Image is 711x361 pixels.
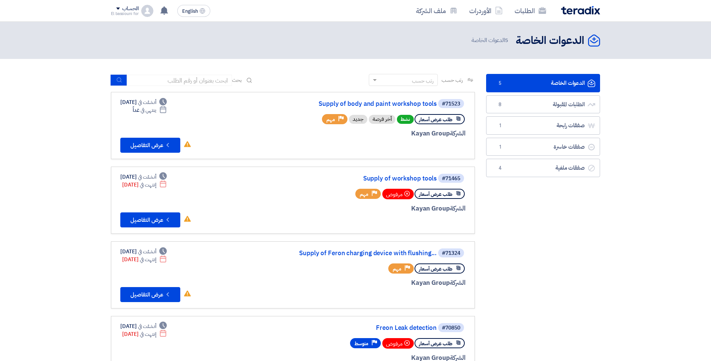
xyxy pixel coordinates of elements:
div: #71465 [442,176,460,181]
a: Supply of body and paint workshop tools [287,101,437,107]
div: [DATE] [122,256,167,263]
div: [DATE] [120,98,167,106]
a: الطلبات [509,2,552,20]
span: أنشئت في [138,173,156,181]
span: طلب عرض أسعار [419,116,452,123]
h2: الدعوات الخاصة [516,33,584,48]
div: [DATE] [120,173,167,181]
span: الشركة [450,278,466,287]
span: 5 [495,80,504,87]
span: مهم [360,191,368,198]
a: Freon Leak detection [287,325,437,331]
span: 4 [495,164,504,172]
span: الشركة [450,129,466,138]
span: إنتهت في [140,256,156,263]
div: مرفوض [382,189,414,199]
span: الدعوات الخاصة [472,36,510,45]
a: الأوردرات [463,2,509,20]
span: الشركة [450,204,466,213]
span: أنشئت في [138,248,156,256]
a: صفقات ملغية4 [486,159,600,177]
span: مهم [393,265,401,272]
span: English [182,9,198,14]
div: [DATE] [120,322,167,330]
span: بحث [232,76,242,84]
a: الدعوات الخاصة5 [486,74,600,92]
span: 8 [495,101,504,108]
span: أنشئت في [138,322,156,330]
button: عرض التفاصيل [120,138,180,153]
span: مهم [326,116,335,123]
a: الطلبات المقبولة8 [486,95,600,114]
span: رتب حسب [442,76,463,84]
span: أنشئت في [138,98,156,106]
span: طلب عرض أسعار [419,265,452,272]
span: نشط [397,115,414,124]
span: ينتهي في [141,106,156,114]
input: ابحث بعنوان أو رقم الطلب [127,75,232,86]
a: صفقات خاسرة1 [486,138,600,156]
div: [DATE] [122,330,167,338]
button: عرض التفاصيل [120,287,180,302]
a: صفقات رابحة1 [486,116,600,135]
span: 5 [505,36,508,44]
div: رتب حسب [412,77,434,85]
a: Supply of workshop tools [287,175,437,182]
a: Supply of Feron charging device with flushing... [287,250,437,257]
span: إنتهت في [140,330,156,338]
button: English [177,5,210,17]
div: الحساب [122,6,138,12]
span: طلب عرض أسعار [419,191,452,198]
div: El bassiouni for [111,12,138,16]
div: غداً [133,106,167,114]
a: ملف الشركة [410,2,463,20]
img: Teradix logo [561,6,600,15]
div: #71523 [442,101,460,107]
button: عرض التفاصيل [120,212,180,227]
span: طلب عرض أسعار [419,340,452,347]
span: 1 [495,143,504,151]
div: Kayan Group [285,204,466,214]
div: [DATE] [120,248,167,256]
div: جديد [349,115,367,124]
span: 1 [495,122,504,129]
div: #71324 [442,251,460,256]
div: [DATE] [122,181,167,189]
div: #70850 [442,325,460,331]
span: إنتهت في [140,181,156,189]
div: مرفوض [382,338,414,349]
span: متوسط [355,340,368,347]
div: Kayan Group [285,129,466,138]
div: أخر فرصة [369,115,395,124]
img: profile_test.png [141,5,153,17]
div: Kayan Group [285,278,466,288]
